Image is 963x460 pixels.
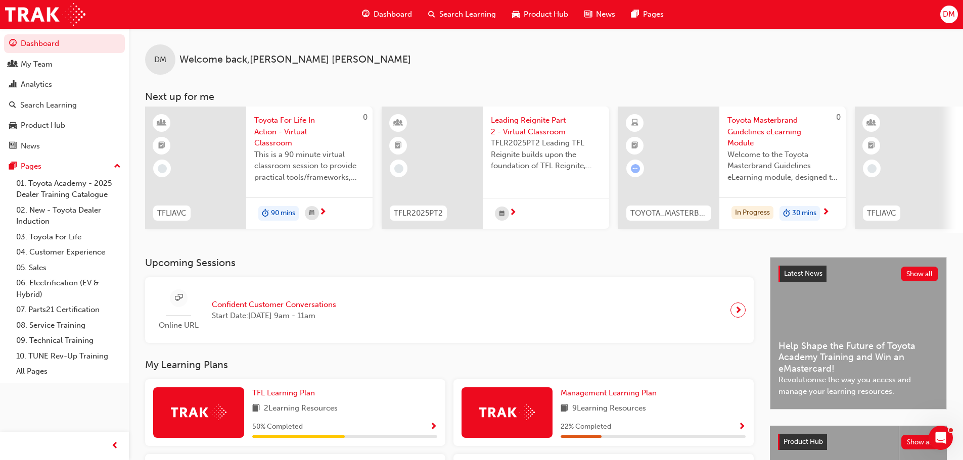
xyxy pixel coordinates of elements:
a: Latest NewsShow all [778,266,938,282]
span: search-icon [9,101,16,110]
span: Welcome to the Toyota Masterbrand Guidelines eLearning module, designed to enhance your knowledge... [727,149,838,183]
span: sessionType_ONLINE_URL-icon [175,292,182,304]
a: 02. New - Toyota Dealer Induction [12,202,125,229]
span: prev-icon [111,440,119,452]
a: 09. Technical Training [12,333,125,348]
span: TOYOTA_MASTERBRAND_EL [630,208,707,219]
div: Analytics [21,79,52,90]
span: car-icon [9,121,17,130]
span: TFLIAVC [157,208,187,219]
span: news-icon [9,142,17,151]
span: Online URL [153,320,204,331]
span: news-icon [584,8,592,21]
span: next-icon [509,209,517,218]
a: Management Learning Plan [561,387,661,399]
iframe: Intercom live chat [929,426,953,450]
a: My Team [4,55,125,74]
span: next-icon [735,303,742,317]
span: TFL Learning Plan [252,388,315,397]
h3: My Learning Plans [145,359,754,371]
div: Pages [21,161,41,172]
span: Confident Customer Conversations [212,299,336,311]
button: Pages [4,157,125,176]
span: Search Learning [439,9,496,20]
span: calendar-icon [499,208,505,220]
span: up-icon [114,160,121,173]
span: 9 Learning Resources [572,402,646,415]
a: 04. Customer Experience [12,244,125,260]
a: 10. TUNE Rev-Up Training [12,348,125,364]
span: DM [154,54,166,66]
span: learningResourceType_ELEARNING-icon [631,117,638,130]
span: duration-icon [783,207,790,220]
img: Trak [479,404,535,420]
span: Pages [643,9,664,20]
a: 01. Toyota Academy - 2025 Dealer Training Catalogue [12,176,125,202]
a: news-iconNews [576,4,623,25]
span: learningResourceType_INSTRUCTOR_LED-icon [158,117,165,130]
a: pages-iconPages [623,4,672,25]
button: Show Progress [738,421,746,433]
span: pages-icon [631,8,639,21]
a: 03. Toyota For Life [12,229,125,245]
span: 90 mins [271,208,295,219]
span: 30 mins [792,208,816,219]
span: chart-icon [9,80,17,89]
span: booktick-icon [868,139,875,152]
span: car-icon [512,8,520,21]
span: 0 [836,113,841,122]
span: learningRecordVerb_ATTEMPT-icon [631,164,640,173]
a: Analytics [4,75,125,94]
button: Show all [901,435,939,449]
a: 05. Sales [12,260,125,276]
img: Trak [171,404,226,420]
span: This is a 90 minute virtual classroom session to provide practical tools/frameworks, behaviours a... [254,149,364,183]
span: Leading Reignite Part 2 - Virtual Classroom [491,115,601,137]
div: Product Hub [21,120,65,131]
span: 2 Learning Resources [264,402,338,415]
a: 08. Service Training [12,318,125,333]
span: 50 % Completed [252,421,303,433]
span: pages-icon [9,162,17,171]
span: Revolutionise the way you access and manage your learning resources. [778,374,938,397]
a: Dashboard [4,34,125,53]
span: News [596,9,615,20]
span: learningRecordVerb_NONE-icon [394,164,403,173]
a: Online URLConfident Customer ConversationsStart Date:[DATE] 9am - 11am [153,285,746,335]
span: DM [943,9,955,20]
span: Dashboard [374,9,412,20]
img: Trak [5,3,85,26]
span: search-icon [428,8,435,21]
span: learningRecordVerb_NONE-icon [867,164,877,173]
span: next-icon [822,208,830,217]
span: Welcome back , [PERSON_NAME] [PERSON_NAME] [179,54,411,66]
a: All Pages [12,364,125,379]
span: Toyota For Life In Action - Virtual Classroom [254,115,364,149]
span: calendar-icon [309,207,314,220]
div: News [21,140,40,152]
a: TFL Learning Plan [252,387,319,399]
span: booktick-icon [158,139,165,152]
a: 07. Parts21 Certification [12,302,125,318]
span: Management Learning Plan [561,388,657,397]
span: guage-icon [9,39,17,48]
a: car-iconProduct Hub [504,4,576,25]
span: booktick-icon [631,139,638,152]
h3: Next up for me [129,91,963,103]
span: learningRecordVerb_NONE-icon [158,164,167,173]
span: duration-icon [262,207,269,220]
span: next-icon [319,208,327,217]
span: guage-icon [362,8,370,21]
span: booktick-icon [395,139,402,152]
a: TFLR2025PT2Leading Reignite Part 2 - Virtual ClassroomTFLR2025PT2 Leading TFL Reignite builds upo... [382,107,609,229]
span: Latest News [784,269,822,278]
a: Product HubShow all [778,434,939,450]
span: TFLR2025PT2 Leading TFL Reignite builds upon the foundation of TFL Reignite, reaffirming our comm... [491,137,601,172]
a: News [4,137,125,156]
button: Show all [901,267,939,281]
span: 22 % Completed [561,421,611,433]
a: Product Hub [4,116,125,135]
a: Latest NewsShow allHelp Shape the Future of Toyota Academy Training and Win an eMastercard!Revolu... [770,257,947,410]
